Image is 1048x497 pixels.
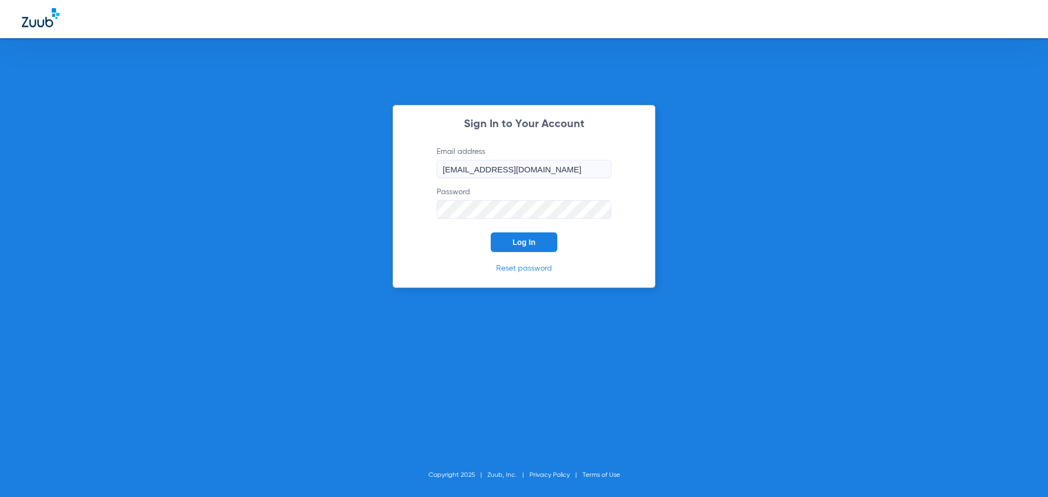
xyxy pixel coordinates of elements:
[22,8,59,27] img: Zuub Logo
[496,265,552,272] a: Reset password
[487,470,529,481] li: Zuub, Inc.
[437,160,611,178] input: Email address
[428,470,487,481] li: Copyright 2025
[437,187,611,219] label: Password
[491,232,557,252] button: Log In
[513,238,535,247] span: Log In
[437,146,611,178] label: Email address
[437,200,611,219] input: Password
[529,472,570,478] a: Privacy Policy
[582,472,620,478] a: Terms of Use
[420,119,628,130] h2: Sign In to Your Account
